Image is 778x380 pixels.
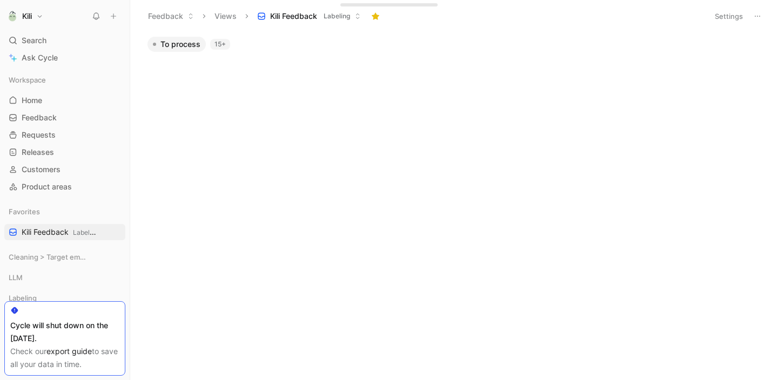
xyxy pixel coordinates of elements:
[22,147,54,158] span: Releases
[22,51,58,64] span: Ask Cycle
[4,224,125,240] a: Kili FeedbackLabeling
[210,8,242,24] button: Views
[9,293,37,303] span: Labeling
[10,319,119,345] div: Cycle will shut down on the [DATE].
[22,95,42,106] span: Home
[9,272,23,283] span: LLM
[4,249,125,265] div: Cleaning > Target empty views
[4,249,125,268] div: Cleaning > Target empty views
[710,9,748,24] button: Settings
[10,345,119,371] div: Check our to save all your data in time.
[270,11,317,22] span: Kili Feedback
[4,269,125,289] div: LLM
[210,39,230,50] div: 15+
[143,8,199,24] button: Feedback
[4,110,125,126] a: Feedback
[46,347,92,356] a: export guide
[4,32,125,49] div: Search
[4,290,125,306] div: Labeling
[22,164,61,175] span: Customers
[4,72,125,88] div: Workspace
[4,179,125,195] a: Product areas
[4,9,46,24] button: KiliKili
[4,50,125,66] a: Ask Cycle
[22,181,72,192] span: Product areas
[4,144,125,160] a: Releases
[4,290,125,309] div: Labeling
[4,161,125,178] a: Customers
[4,269,125,286] div: LLM
[7,11,18,22] img: Kili
[4,92,125,108] a: Home
[324,11,350,22] span: Labeling
[9,252,86,262] span: Cleaning > Target empty views
[22,112,57,123] span: Feedback
[22,130,56,140] span: Requests
[9,206,40,217] span: Favorites
[22,227,98,238] span: Kili Feedback
[9,74,46,85] span: Workspace
[22,11,32,21] h1: Kili
[147,37,206,52] button: To process
[4,127,125,143] a: Requests
[4,203,125,220] div: Favorites
[252,8,366,24] button: Kili FeedbackLabeling
[22,34,46,47] span: Search
[73,228,99,236] span: Labeling
[160,39,200,50] span: To process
